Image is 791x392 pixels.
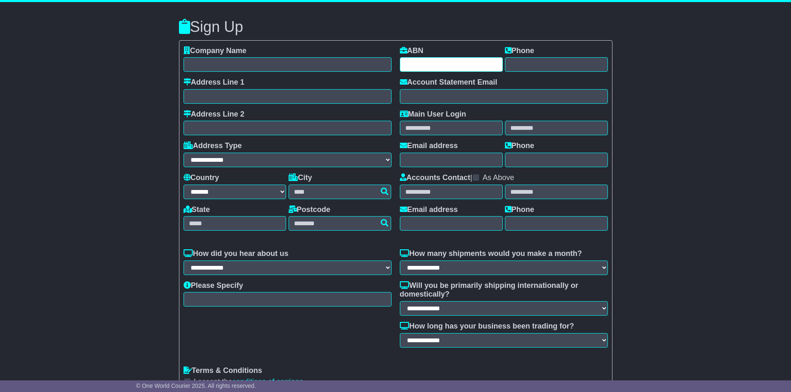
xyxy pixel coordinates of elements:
label: State [184,205,210,214]
label: Phone [505,141,534,151]
label: Address Type [184,141,242,151]
label: As Above [482,173,514,183]
label: Address Line 1 [184,78,245,87]
label: Phone [505,46,534,56]
label: Accounts Contact [400,173,470,183]
label: City [289,173,312,183]
label: Account Statement Email [400,78,497,87]
label: Address Line 2 [184,110,245,119]
label: Postcode [289,205,331,214]
h3: Sign Up [179,19,612,35]
label: How did you hear about us [184,249,289,258]
label: Email address [400,141,458,151]
label: Country [184,173,219,183]
label: Terms & Conditions [184,366,262,375]
label: How long has your business been trading for? [400,322,574,331]
div: | [400,173,608,185]
label: Phone [505,205,534,214]
label: Will you be primarily shipping internationally or domestically? [400,281,608,299]
a: conditions of carriage [233,377,304,386]
label: How many shipments would you make a month? [400,249,582,258]
label: Email address [400,205,458,214]
label: Company Name [184,46,247,56]
span: © One World Courier 2025. All rights reserved. [136,382,256,389]
label: I accept the [194,377,304,387]
label: Please Specify [184,281,243,290]
label: ABN [400,46,424,56]
label: Main User Login [400,110,466,119]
